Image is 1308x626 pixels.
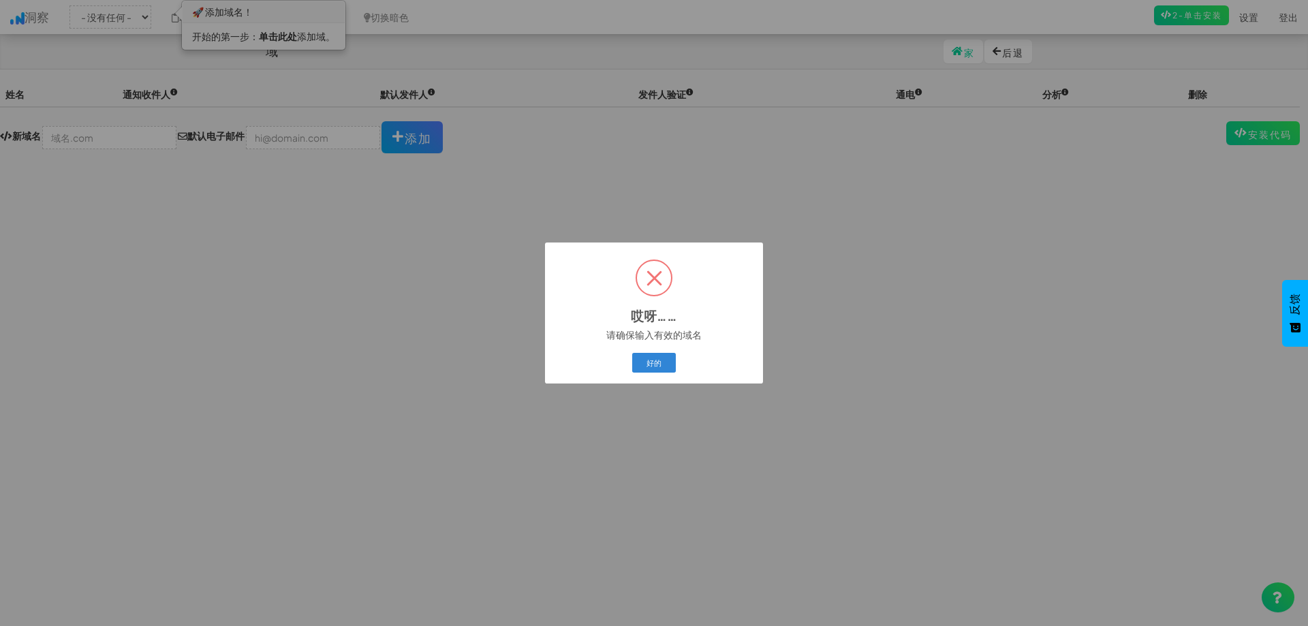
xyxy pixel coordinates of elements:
[1289,294,1301,315] font: 反馈
[632,353,676,372] button: 好的
[1282,280,1308,347] button: 反馈 - 显示调查
[606,329,702,341] font: 请确保输入有效的域名
[631,308,677,324] font: 哎呀……
[647,358,661,367] font: 好的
